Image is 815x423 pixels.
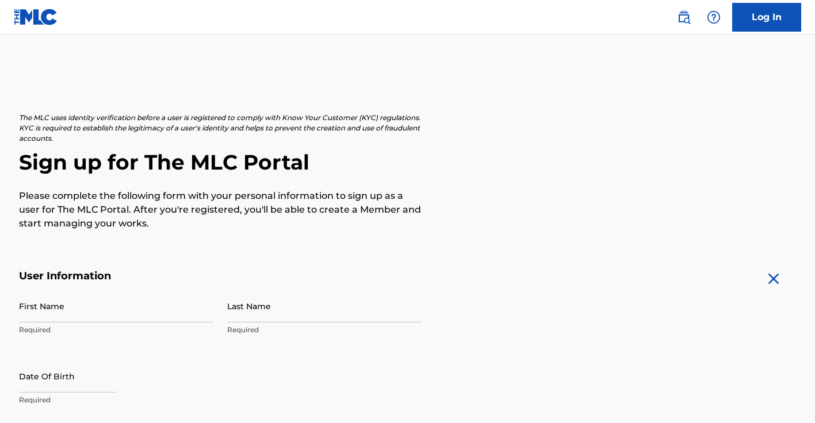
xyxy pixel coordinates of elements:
a: Public Search [672,6,695,29]
img: close [764,270,783,288]
p: The MLC uses identity verification before a user is registered to comply with Know Your Customer ... [19,113,422,144]
p: Required [227,325,422,335]
h2: Sign up for The MLC Portal [19,149,797,175]
img: help [707,10,721,24]
img: MLC Logo [14,9,58,25]
a: Log In [732,3,801,32]
div: Help [702,6,725,29]
p: Required [19,395,213,405]
p: Please complete the following form with your personal information to sign up as a user for The ML... [19,189,422,230]
h5: User Information [19,270,422,283]
img: search [677,10,691,24]
p: Required [19,325,213,335]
